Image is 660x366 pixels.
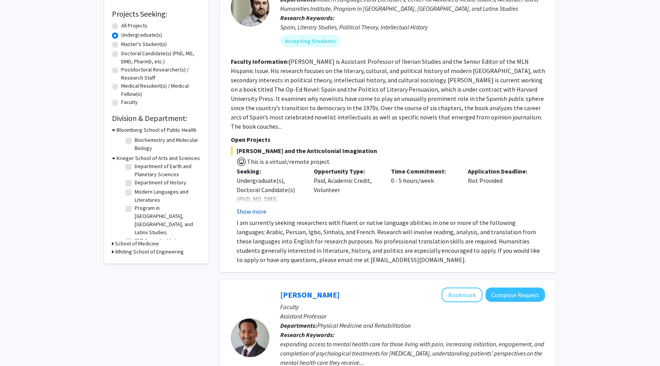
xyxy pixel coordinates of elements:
[115,248,184,256] h3: Whiting School of Engineering
[237,207,266,216] button: Show more
[280,302,545,312] p: Faculty
[442,288,482,302] button: Add Fenan Rassu to Bookmarks
[486,288,545,302] button: Compose Request to Fenan Rassu
[135,136,199,152] label: Biochemistry and Molecular Biology
[468,167,533,176] p: Application Deadline:
[121,49,201,66] label: Doctoral Candidate(s) (PhD, MD, DMD, PharmD, etc.)
[280,322,317,329] b: Departments:
[280,14,335,22] b: Research Keywords:
[237,176,302,213] div: Undergraduate(s), Doctoral Candidate(s) (PhD, MD, DMD, PharmD, etc.)
[112,9,201,19] h2: Projects Seeking:
[135,204,199,237] label: Program in [GEOGRAPHIC_DATA], [GEOGRAPHIC_DATA], and Latinx Studies
[462,167,539,216] div: Not Provided
[308,167,385,216] div: Paid, Academic Credit, Volunteer
[231,146,545,155] span: [PERSON_NAME] and the Anticolonial Imagination
[231,135,545,144] p: Open Projects
[231,58,545,130] fg-read-more: [PERSON_NAME] is Assistant Professor of Iberian Studies and the Senior Editor of the MLN Hispanic...
[317,322,411,329] span: Physical Medicine and Rehabilitation
[135,237,179,245] label: SNF Agora Institute
[280,22,545,32] div: Spain, Literary Studies, Political Theory, Intellectual History
[117,154,200,162] h3: Krieger School of Arts and Sciences
[135,179,186,187] label: Department of History
[135,162,199,179] label: Department of Earth and Planetary Sciences
[121,66,201,82] label: Postdoctoral Researcher(s) / Research Staff
[391,167,457,176] p: Time Commitment:
[121,82,201,98] label: Medical Resident(s) / Medical Fellow(s)
[237,218,545,264] p: I am currently seeking researchers with fluent or native language abilities in one or more of the...
[385,167,462,216] div: 0 - 5 hours/week
[280,35,340,47] mat-chip: Accepting Students
[6,331,33,360] iframe: Chat
[115,240,159,248] h3: School of Medicine
[112,114,201,123] h2: Division & Department:
[117,126,196,134] h3: Bloomberg School of Public Health
[237,167,302,176] p: Seeking:
[280,312,545,321] p: Assistant Professor
[121,40,167,48] label: Master's Student(s)
[121,98,138,106] label: Faculty
[231,58,289,65] b: Faculty Information:
[135,188,199,204] label: Modern Languages and Literatures
[246,158,330,165] span: This is a virtual/remote project
[314,167,379,176] p: Opportunity Type:
[280,331,335,339] b: Research Keywords:
[121,31,162,39] label: Undergraduate(s)
[280,290,340,300] a: [PERSON_NAME]
[121,22,147,30] label: All Projects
